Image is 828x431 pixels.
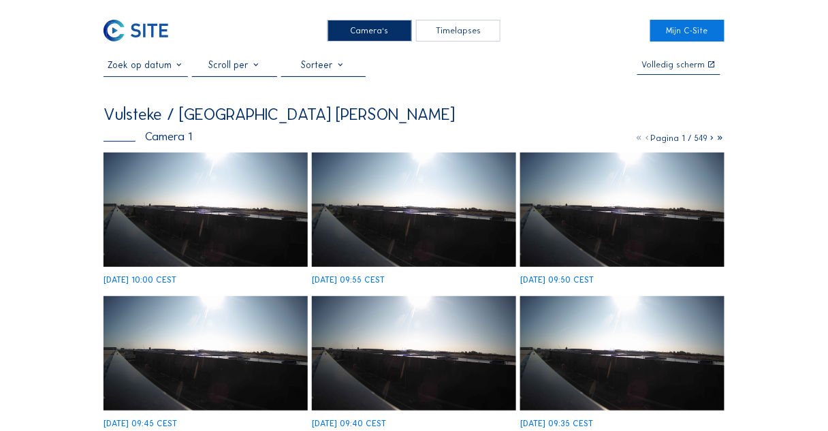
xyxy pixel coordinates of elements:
[651,133,708,143] span: Pagina 1 / 549
[312,296,516,411] img: image_52487685
[520,296,724,411] img: image_52487547
[103,419,177,428] div: [DATE] 09:45 CEST
[312,153,516,268] img: image_52488089
[328,20,412,42] div: Camera's
[312,276,385,284] div: [DATE] 09:55 CEST
[103,276,176,284] div: [DATE] 10:00 CEST
[642,61,705,69] div: Volledig scherm
[103,296,308,411] img: image_52487810
[520,153,724,268] img: image_52487950
[103,153,308,268] img: image_52488230
[103,20,178,42] a: C-SITE Logo
[103,20,168,42] img: C-SITE Logo
[312,419,386,428] div: [DATE] 09:40 CEST
[520,276,594,284] div: [DATE] 09:50 CEST
[650,20,724,42] a: Mijn C-Site
[416,20,500,42] div: Timelapses
[103,59,188,71] input: Zoek op datum 󰅀
[103,131,192,142] div: Camera 1
[520,419,593,428] div: [DATE] 09:35 CEST
[103,106,455,123] div: Vulsteke / [GEOGRAPHIC_DATA] [PERSON_NAME]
